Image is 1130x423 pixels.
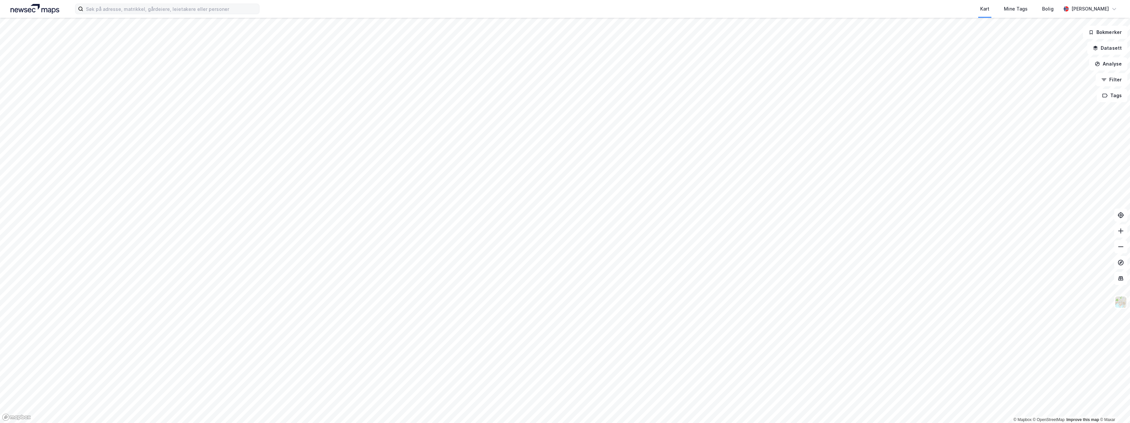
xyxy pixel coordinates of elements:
[1115,296,1127,308] img: Z
[1097,89,1127,102] button: Tags
[1004,5,1028,13] div: Mine Tags
[83,4,259,14] input: Søk på adresse, matrikkel, gårdeiere, leietakere eller personer
[11,4,59,14] img: logo.a4113a55bc3d86da70a041830d287a7e.svg
[1066,417,1099,422] a: Improve this map
[1096,73,1127,86] button: Filter
[1042,5,1054,13] div: Bolig
[1097,391,1130,423] iframe: Chat Widget
[1083,26,1127,39] button: Bokmerker
[1087,42,1127,55] button: Datasett
[1097,391,1130,423] div: Kontrollprogram for chat
[1033,417,1065,422] a: OpenStreetMap
[980,5,989,13] div: Kart
[1071,5,1109,13] div: [PERSON_NAME]
[1089,57,1127,70] button: Analyse
[2,413,31,421] a: Mapbox homepage
[1013,417,1032,422] a: Mapbox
